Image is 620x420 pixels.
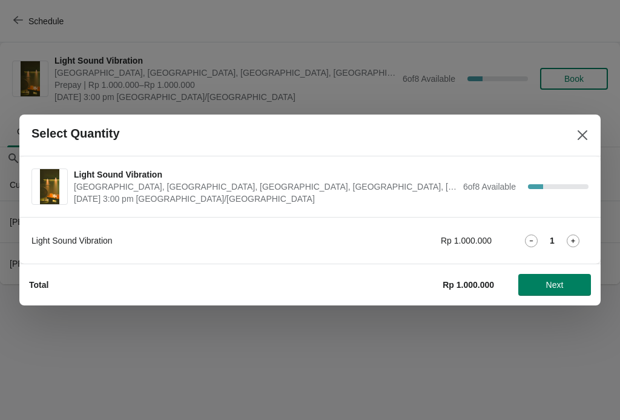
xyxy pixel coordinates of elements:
span: Next [546,280,564,290]
span: 6 of 8 Available [463,182,516,192]
span: Light Sound Vibration [74,168,457,181]
button: Next [518,274,591,296]
strong: Rp 1.000.000 [443,280,494,290]
strong: 1 [550,235,555,247]
button: Close [572,124,593,146]
h2: Select Quantity [31,127,120,141]
div: Light Sound Vibration [31,235,358,247]
img: Light Sound Vibration | Potato Head Suites & Studios, Jalan Petitenget, Seminyak, Badung Regency,... [40,169,60,204]
div: Rp 1.000.000 [383,235,492,247]
span: [DATE] 3:00 pm [GEOGRAPHIC_DATA]/[GEOGRAPHIC_DATA] [74,193,457,205]
strong: Total [29,280,48,290]
span: [GEOGRAPHIC_DATA], [GEOGRAPHIC_DATA], [GEOGRAPHIC_DATA], [GEOGRAPHIC_DATA], [GEOGRAPHIC_DATA] [74,181,457,193]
